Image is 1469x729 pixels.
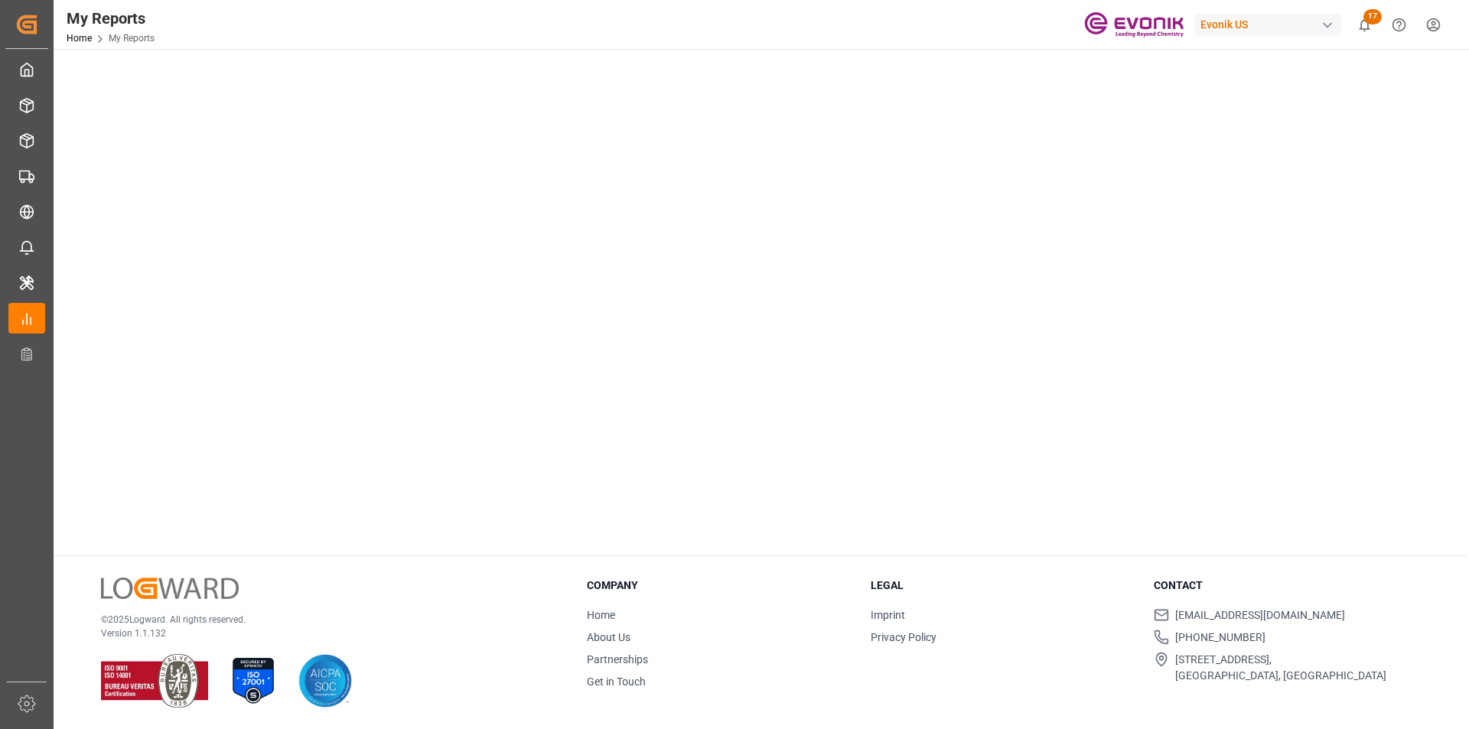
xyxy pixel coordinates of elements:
h3: Legal [871,578,1135,594]
a: Partnerships [587,653,648,666]
a: About Us [587,631,630,643]
h3: Contact [1154,578,1419,594]
a: Get in Touch [587,675,646,688]
button: Help Center [1382,8,1416,42]
span: 17 [1363,9,1382,24]
button: show 17 new notifications [1347,8,1382,42]
img: Logward Logo [101,578,239,600]
a: Imprint [871,609,905,621]
a: Privacy Policy [871,631,936,643]
p: Version 1.1.132 [101,626,549,640]
img: AICPA SOC [298,654,352,708]
div: My Reports [67,7,155,30]
a: Home [587,609,615,621]
button: Evonik US [1194,10,1347,39]
div: Evonik US [1194,14,1341,36]
img: Evonik-brand-mark-Deep-Purple-RGB.jpeg_1700498283.jpeg [1084,11,1184,38]
img: ISO 27001 Certification [226,654,280,708]
span: [PHONE_NUMBER] [1175,630,1265,646]
span: [EMAIL_ADDRESS][DOMAIN_NAME] [1175,607,1345,623]
span: [STREET_ADDRESS], [GEOGRAPHIC_DATA], [GEOGRAPHIC_DATA] [1175,652,1386,684]
h3: Company [587,578,852,594]
p: © 2025 Logward. All rights reserved. [101,613,549,626]
a: Home [67,33,92,44]
img: ISO 9001 & ISO 14001 Certification [101,654,208,708]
